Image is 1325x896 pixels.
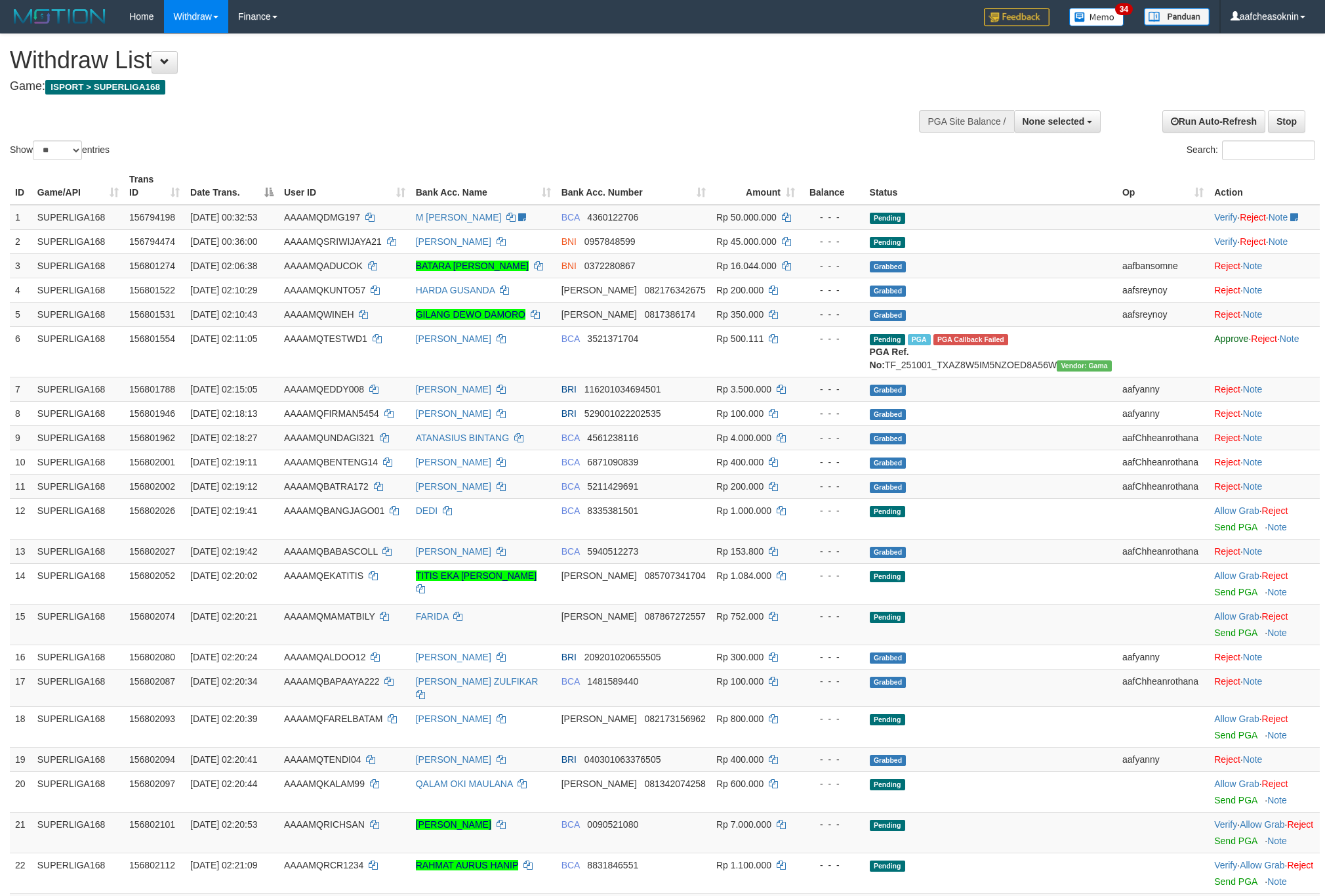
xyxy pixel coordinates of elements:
[284,212,360,223] span: AAAAMQDMG197
[1069,8,1124,26] img: Button%20Memo.svg
[1209,539,1320,563] td: ·
[805,431,859,444] div: - - -
[190,570,257,581] span: [DATE] 02:20:02
[284,611,375,622] span: AAAAMQMAMATBILY
[190,261,257,271] span: [DATE] 02:06:38
[1117,474,1209,498] td: aafChheanrothana
[865,167,1117,205] th: Status
[416,408,491,419] a: [PERSON_NAME]
[716,481,764,492] span: Rp 200.000
[10,563,32,604] td: 14
[416,261,529,271] a: BATARA [PERSON_NAME]
[1243,309,1263,320] a: Note
[644,309,695,320] span: Copy 0817386174 to clipboard
[1214,505,1261,516] span: ·
[1209,229,1320,253] td: · ·
[1243,754,1263,765] a: Note
[561,309,637,320] span: [PERSON_NAME]
[284,570,363,581] span: AAAAMQEKATITIS
[1117,450,1209,474] td: aafChheanrothana
[284,546,378,557] span: AAAAMQBABASCOLL
[1187,140,1315,160] label: Search:
[1243,652,1263,662] a: Note
[416,714,491,724] a: [PERSON_NAME]
[805,545,859,558] div: - - -
[32,278,124,302] td: SUPERLIGA168
[1209,167,1320,205] th: Action
[716,611,764,622] span: Rp 752.000
[1214,652,1240,662] a: Reject
[190,212,257,223] span: [DATE] 00:32:53
[129,309,175,320] span: 156801531
[129,236,175,247] span: 156794474
[1269,212,1288,223] a: Note
[1214,795,1257,805] a: Send PGA
[1117,302,1209,326] td: aafsreynoy
[1209,563,1320,604] td: ·
[870,409,907,420] span: Grabbed
[10,253,32,278] td: 3
[908,334,931,345] span: Marked by aafseijuro
[416,285,495,295] a: HARDA GUSANDA
[587,546,638,557] span: Copy 5940512273 to clipboard
[190,457,257,467] span: [DATE] 02:19:11
[1023,116,1085,127] span: None selected
[190,309,257,320] span: [DATE] 02:10:43
[1117,377,1209,401] td: aafyanny
[1243,433,1263,443] a: Note
[870,310,907,321] span: Grabbed
[1209,604,1320,645] td: ·
[1240,212,1266,223] a: Reject
[1115,3,1133,15] span: 34
[1268,110,1305,133] a: Stop
[416,676,539,687] a: [PERSON_NAME] ZULFIKAR
[1262,714,1288,724] a: Reject
[10,539,32,563] td: 13
[284,408,379,419] span: AAAAMQFIRMAN5454
[716,505,771,516] span: Rp 1.000.000
[870,571,905,582] span: Pending
[1269,236,1288,247] a: Note
[416,384,491,395] a: [PERSON_NAME]
[1162,110,1265,133] a: Run Auto-Refresh
[10,80,870,93] h4: Game:
[1267,836,1287,846] a: Note
[561,611,637,622] span: [PERSON_NAME]
[190,384,257,395] span: [DATE] 02:15:05
[870,506,905,517] span: Pending
[32,253,124,278] td: SUPERLIGA168
[185,167,279,205] th: Date Trans.: activate to sort column descending
[411,167,556,205] th: Bank Acc. Name: activate to sort column ascending
[716,433,771,443] span: Rp 4.000.000
[32,498,124,539] td: SUPERLIGA168
[805,569,859,582] div: - - -
[32,302,124,326] td: SUPERLIGA168
[416,481,491,492] a: [PERSON_NAME]
[1243,285,1263,295] a: Note
[1209,498,1320,539] td: ·
[10,474,32,498] td: 11
[284,384,364,395] span: AAAAMQEDDY008
[805,235,859,248] div: - - -
[1209,474,1320,498] td: ·
[933,334,1008,345] span: PGA Error
[1117,425,1209,450] td: aafChheanrothana
[1214,611,1261,622] span: ·
[870,433,907,444] span: Grabbed
[10,140,110,160] label: Show entries
[1267,522,1287,532] a: Note
[32,377,124,401] td: SUPERLIGA168
[1214,836,1257,846] a: Send PGA
[556,167,711,205] th: Bank Acc. Number: activate to sort column ascending
[190,285,257,295] span: [DATE] 02:10:29
[129,546,175,557] span: 156802027
[805,284,859,297] div: - - -
[1214,628,1257,638] a: Send PGA
[279,167,411,205] th: User ID: activate to sort column ascending
[416,505,438,516] a: DEDI
[716,570,771,581] span: Rp 1.084.000
[284,457,378,467] span: AAAAMQBENTENG14
[1209,253,1320,278] td: ·
[284,285,365,295] span: AAAAMQKUNTO57
[870,213,905,224] span: Pending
